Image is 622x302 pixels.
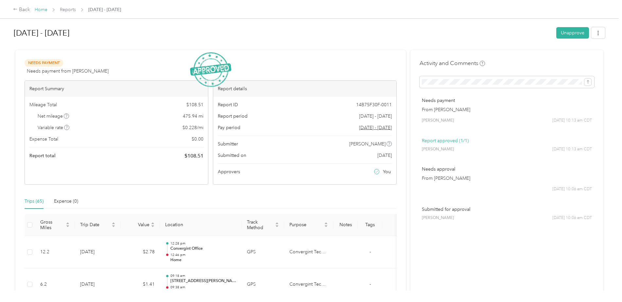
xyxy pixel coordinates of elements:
td: $2.78 [121,236,160,269]
span: Approvers [218,168,240,175]
p: Needs payment [422,97,592,104]
td: GPS [242,268,284,301]
span: [PERSON_NAME] [349,141,386,147]
span: Variable rate [38,124,70,131]
span: caret-up [275,221,279,225]
iframe: Everlance-gr Chat Button Frame [585,265,622,302]
span: 14B75F30F-0011 [356,101,392,108]
span: Report ID [218,101,238,108]
span: $ 108.51 [184,152,203,160]
span: Go to pay period [359,124,392,131]
span: Report period [218,113,248,120]
th: Purpose [284,214,333,236]
span: Report total [29,152,56,159]
div: Back [13,6,30,14]
span: Gross Miles [40,219,64,230]
td: $1.41 [121,268,160,301]
span: $ 0.228 / mi [182,124,203,131]
span: [DATE] - [DATE] [88,6,121,13]
th: Value [121,214,160,236]
p: Submitted for approval [422,206,592,213]
span: caret-up [324,221,328,225]
p: Convergint Office [170,246,236,252]
p: [STREET_ADDRESS][PERSON_NAME] [170,278,236,284]
p: Report approved (1/1) [422,137,592,144]
td: [DATE] [75,236,121,269]
span: Value [126,222,149,227]
span: caret-down [324,224,328,228]
span: caret-down [275,224,279,228]
td: Convergint Technologies [284,236,333,269]
span: caret-up [151,221,155,225]
div: Report details [213,81,396,97]
span: Pay period [218,124,240,131]
span: Needs Payment [25,59,63,67]
span: [PERSON_NAME] [422,215,454,221]
span: $ 0.00 [192,136,203,143]
span: caret-down [66,224,70,228]
td: GPS [242,236,284,269]
a: Home [35,7,47,12]
p: Needs approval [422,166,592,173]
span: Net mileage [38,113,69,120]
span: [PERSON_NAME] [422,146,454,152]
span: caret-down [151,224,155,228]
div: Report Summary [25,81,208,97]
span: caret-down [112,224,115,228]
div: Expense (0) [54,198,78,205]
span: Submitted on [218,152,246,159]
th: Gross Miles [35,214,75,236]
span: Mileage Total [29,101,57,108]
span: - [370,281,371,287]
span: caret-up [66,221,70,225]
th: Trip Date [75,214,121,236]
div: Trips (65) [25,198,43,205]
span: 475.94 mi [183,113,203,120]
button: Unapprove [556,27,589,39]
span: [DATE] 10:06 am CDT [552,215,592,221]
th: Track Method [242,214,284,236]
span: Purpose [289,222,323,227]
p: 09:38 am [170,285,236,290]
td: 6.2 [35,268,75,301]
img: ApprovedStamp [190,52,231,87]
p: Convergint Office [170,290,236,295]
h1: Aug 1 - 31, 2025 [14,25,552,41]
span: Track Method [247,219,274,230]
th: Tags [358,214,382,236]
span: Needs payment from [PERSON_NAME] [27,68,109,75]
span: You [383,168,391,175]
p: From [PERSON_NAME] [422,175,592,182]
span: caret-up [112,221,115,225]
p: 12:46 pm [170,253,236,257]
span: [DATE] [377,152,392,159]
p: 09:18 am [170,274,236,278]
th: Notes [333,214,358,236]
span: [DATE] 10:06 am CDT [552,186,592,192]
p: From [PERSON_NAME] [422,106,592,113]
span: [DATE] 10:13 am CDT [552,118,592,124]
span: Submitter [218,141,238,147]
p: Home [170,257,236,263]
span: [PERSON_NAME] [422,118,454,124]
span: $ 108.51 [186,101,203,108]
a: Reports [60,7,76,12]
p: 12:28 pm [170,241,236,246]
span: [DATE] 10:13 am CDT [552,146,592,152]
span: [DATE] - [DATE] [359,113,392,120]
h4: Activity and Comments [420,59,485,67]
td: Convergint Technologies [284,268,333,301]
th: Location [160,214,242,236]
span: Expense Total [29,136,58,143]
td: [DATE] [75,268,121,301]
span: - [370,249,371,255]
td: 12.2 [35,236,75,269]
span: Trip Date [80,222,110,227]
